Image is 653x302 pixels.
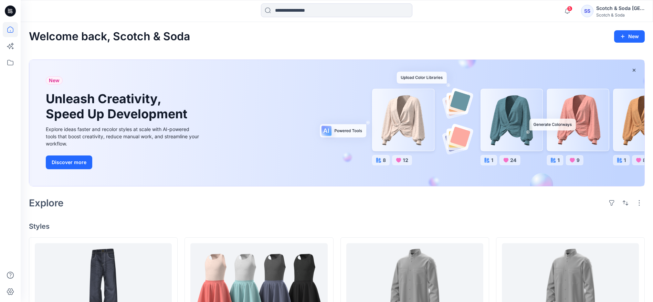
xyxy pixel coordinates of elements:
[596,12,644,18] div: Scotch & Soda
[581,5,593,17] div: SS
[29,197,64,208] h2: Explore
[46,91,190,121] h1: Unleash Creativity, Speed Up Development
[46,126,201,147] div: Explore ideas faster and recolor styles at scale with AI-powered tools that boost creativity, red...
[46,155,201,169] a: Discover more
[567,6,572,11] span: 5
[596,4,644,12] div: Scotch & Soda [GEOGRAPHIC_DATA]
[46,155,92,169] button: Discover more
[29,222,645,230] h4: Styles
[29,30,190,43] h2: Welcome back, Scotch & Soda
[614,30,645,43] button: New
[49,76,60,85] span: New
